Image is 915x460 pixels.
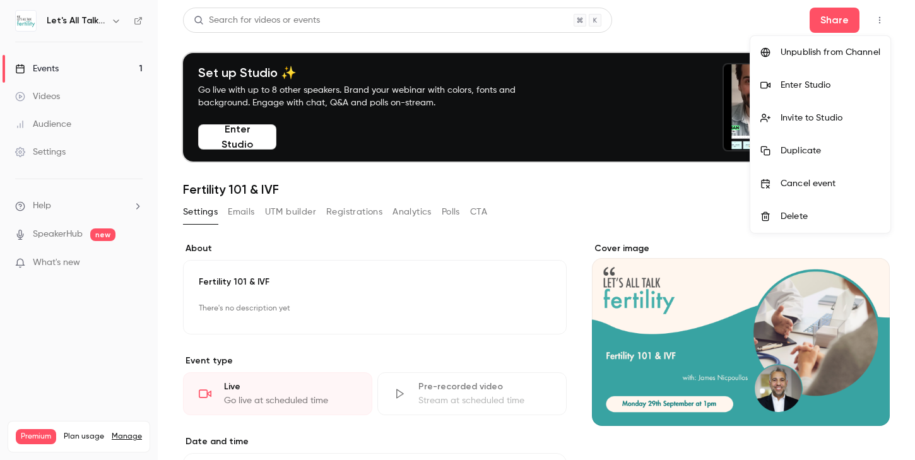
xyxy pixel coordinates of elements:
[781,112,880,124] div: Invite to Studio
[781,79,880,91] div: Enter Studio
[781,210,880,223] div: Delete
[781,177,880,190] div: Cancel event
[781,46,880,59] div: Unpublish from Channel
[781,144,880,157] div: Duplicate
